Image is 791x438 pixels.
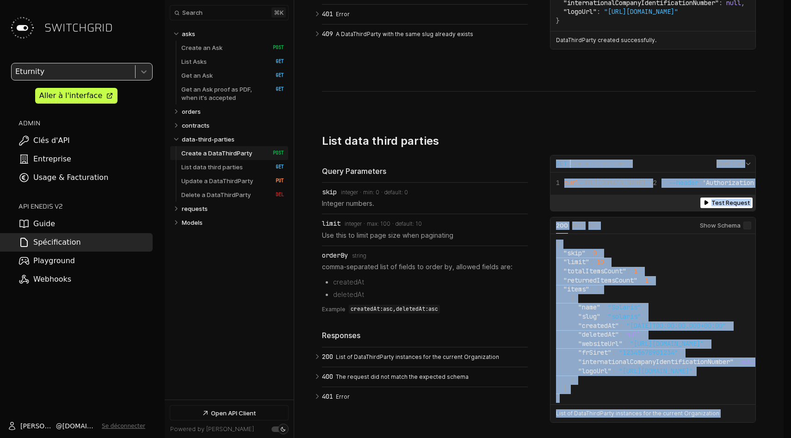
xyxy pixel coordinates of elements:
h2: ADMIN [19,118,153,128]
li: deletedAt [333,290,528,299]
p: asks [182,30,195,38]
div: Responses [322,330,528,341]
span: "12345678901234" [619,348,678,357]
span: 0 [376,189,379,196]
span: "skip" [563,249,586,257]
h3: List data third parties [322,134,439,148]
span: string [352,253,366,259]
span: : [597,7,600,16]
span: null [741,358,756,366]
p: The request did not match the expected schema [336,373,525,381]
span: 0 [404,189,408,196]
span: 401 [322,393,333,400]
span: , [649,276,652,284]
label: Show Schema [700,217,751,234]
code: createdAt:asc,deletedAt:asc [349,305,440,314]
button: Test Request [700,197,753,208]
span: [PERSON_NAME] [20,421,56,431]
p: List of DataThirdParty instances for the current Organization [336,353,525,361]
span: integer [341,189,358,196]
a: requests [182,202,284,216]
p: Get an Ask proof as PDF, when it's accepted [181,85,263,102]
span: POST [266,150,284,156]
span: ] [563,385,567,393]
div: Example Responses [550,217,756,423]
p: Use this to limit page size when paginating [322,230,528,240]
span: [DOMAIN_NAME] [62,421,98,431]
a: Get an Ask proof as PDF, when it's accepted GET [181,82,284,105]
div: default: [384,189,404,196]
span: POST [266,44,284,51]
span: null [626,330,641,339]
div: min: [363,189,376,196]
span: --header [669,179,698,187]
span: Example [322,305,345,314]
span: : [619,321,623,330]
a: Create an Ask POST [181,41,284,55]
button: Se déconnecter [102,422,145,430]
a: Powered by [PERSON_NAME] [170,426,254,432]
span: "[URL][DOMAIN_NAME]" [630,339,704,348]
span: @ [56,421,62,431]
a: data-third-parties [182,132,284,146]
p: data-third-parties [182,135,235,143]
span: "[DATE]T00:00:00.000+00:00" [626,321,726,330]
p: Models [182,218,203,227]
span: "websiteUrl" [578,339,623,348]
p: contracts [182,121,210,130]
p: Error [336,10,525,19]
div: Aller à l'interface [39,90,102,101]
span: : [600,312,604,321]
span: 1 [645,276,649,284]
span: GET [266,164,284,170]
span: DEL [266,191,284,198]
span: , [597,249,600,257]
p: Update a DataThirdParty [181,177,253,185]
a: Delete a DataThirdParty DEL [181,188,284,202]
span: Test Request [711,199,750,206]
span: [URL][DOMAIN_NAME] \ [556,179,653,187]
span: : [600,303,604,311]
p: DataThirdParty created successfully. [556,36,656,44]
span: : [623,339,626,348]
p: List of DataThirdParty instances for the current Organization [556,409,719,418]
p: A DataThirdParty with the same slug already exists [336,30,525,38]
span: } [556,17,560,25]
span: : [626,267,630,275]
button: 401 Error [322,5,528,24]
a: List Asks GET [181,55,284,68]
span: 409 [322,30,333,37]
div: default: [395,221,415,227]
span: GET [266,72,284,79]
span: "Solaris" [608,303,641,311]
span: : [589,285,593,293]
a: Aller à l'interface [35,88,117,104]
button: 409 A DataThirdParty with the same slug already exists [322,25,528,44]
span: "slug" [578,312,600,321]
div: orderBy [322,252,348,259]
span: , [726,321,730,330]
span: 10 [415,221,422,227]
span: "solaris" [608,312,641,321]
span: 200 [556,222,568,229]
span: "limit" [563,258,589,266]
div: Set light mode [280,426,286,432]
p: List Asks [181,57,207,66]
p: List data third parties [181,163,243,171]
span: SWITCHGRID [44,20,113,35]
span: , [641,303,645,311]
a: Update a DataThirdParty PUT [181,174,284,188]
span: "name" [578,303,600,311]
span: , [704,339,708,348]
li: createdAt [333,277,528,287]
a: orders [182,105,284,118]
span: : [589,258,593,266]
span: 400 [322,373,333,380]
a: asks [182,27,284,41]
span: , [637,267,641,275]
span: "logoUrl" [563,7,597,16]
span: GET [556,160,567,168]
img: Switchgrid Logo [7,13,37,43]
button: 400 The request did not match the expected schema [322,367,528,387]
span: , [604,258,608,266]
